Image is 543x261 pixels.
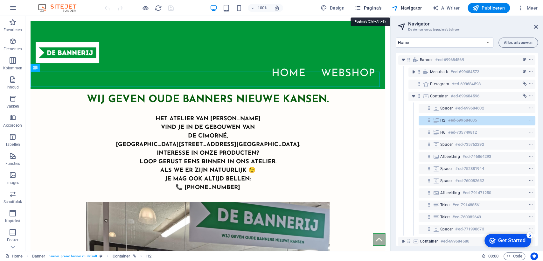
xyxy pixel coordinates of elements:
div: Get Started [17,7,45,13]
span: Design [321,5,345,11]
span: Banner [420,57,433,62]
span: Menubalk [430,69,448,74]
p: Kolommen [3,66,23,71]
h6: #ed-699684569 [435,56,464,64]
button: Navigator [389,3,425,13]
button: link [521,80,528,88]
span: Pagina's [355,5,382,11]
button: Klik hier om de voorbeeldmodus te verlaten en verder te gaan met bewerken [142,4,149,12]
button: context-menu [528,153,534,160]
button: toggle-expand [410,92,417,100]
span: Klik om te selecteren, dubbelklik om te bewerken [146,252,151,260]
button: context-menu [528,92,534,100]
h6: #ed-699684605 [448,116,477,124]
button: context-menu [528,177,534,185]
h2: Navigator [408,21,538,27]
span: Afbeelding [440,154,460,159]
h6: #ed-699684680 [441,237,469,245]
p: Schuifblok [3,199,22,204]
h6: #ed-760082649 [452,213,481,221]
span: Klik om te selecteren, dubbelklik om te bewerken [112,252,130,260]
button: 100% [248,4,270,12]
p: Elementen [3,46,22,52]
span: Meer [518,5,538,11]
h6: #ed-791488561 [452,201,481,209]
h6: #ed-699684572 [450,68,479,76]
h6: #ed-746864293 [463,153,491,160]
span: Container [430,94,448,99]
nav: breadcrumb [32,252,151,260]
button: AI Writer [430,3,463,13]
span: AI Writer [432,5,460,11]
button: Meer [515,3,540,13]
p: Accordeon [3,123,22,128]
button: Usercentrics [530,252,538,260]
h6: #ed-699684602 [455,104,484,112]
h6: #ed-699684593 [452,80,481,88]
a: Klik om selectie op te heffen, dubbelklik om Pagina's te open [5,252,23,260]
button: context-menu [528,213,534,221]
button: toggle-expand [400,237,407,245]
button: context-menu [528,165,534,173]
button: Publiceren [468,3,510,13]
span: Publiceren [473,5,505,11]
h6: #ed-771998673 [455,225,484,233]
span: Navigator [392,5,422,11]
h6: Sessietijd [482,252,498,260]
button: context-menu [528,116,534,124]
p: Favorieten [3,27,22,32]
img: Editor Logo [37,4,84,12]
p: Footer [7,237,18,243]
h3: De elementen op je pagina's beheren [408,27,525,32]
button: context-menu [528,68,534,76]
i: Dit element is gelinkt [133,254,136,258]
button: context-menu [528,141,534,148]
h6: #ed-760082652 [455,177,484,185]
button: preset [521,68,528,76]
i: Pagina opnieuw laden [155,4,162,12]
span: Pictogram [430,81,449,87]
button: Code [504,252,525,260]
button: toggle-expand [400,56,407,64]
span: Spacer [440,106,453,111]
h6: #ed-735762292 [455,141,484,148]
button: context-menu [528,201,534,209]
div: Design (Ctrl+Alt+Y) [318,3,347,13]
div: ​​​​​ [5,91,360,176]
button: context-menu [528,104,534,112]
button: link [521,92,528,100]
span: H6 [440,130,446,135]
button: context-menu [528,129,534,136]
button: context-menu [528,225,534,233]
p: Tabellen [5,142,20,147]
p: Images [6,180,19,185]
button: Design [318,3,347,13]
span: Tekst [440,202,450,208]
h6: #ed-752881944 [455,165,484,173]
p: Koptekst [5,218,21,223]
i: Dit element is een aanpasbare voorinstelling [100,254,102,258]
span: Tekst [440,215,450,220]
button: context-menu [528,80,534,88]
button: context-menu [528,56,534,64]
span: Klik om te selecteren, dubbelklik om te bewerken [32,252,45,260]
span: Code [506,252,522,260]
button: toggle-expand [410,68,417,76]
button: Pagina's [352,3,384,13]
span: 00 00 [488,252,498,260]
span: Spacer [440,166,453,171]
h6: #ed-735749812 [448,129,477,136]
button: reload [154,4,162,12]
button: preset [521,56,528,64]
p: Vakken [6,104,19,109]
p: Functies [5,161,20,166]
div: Get Started 5 items remaining, 0% complete [3,3,50,17]
p: Inhoud [7,85,19,90]
span: Container [420,239,438,244]
h6: #ed-699684596 [451,92,479,100]
h6: #ed-791471250 [463,189,491,197]
span: Spacer [440,142,453,147]
span: . banner .preset-banner-v3-default [48,252,97,260]
div: 5 [45,1,52,8]
button: context-menu [528,189,534,197]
